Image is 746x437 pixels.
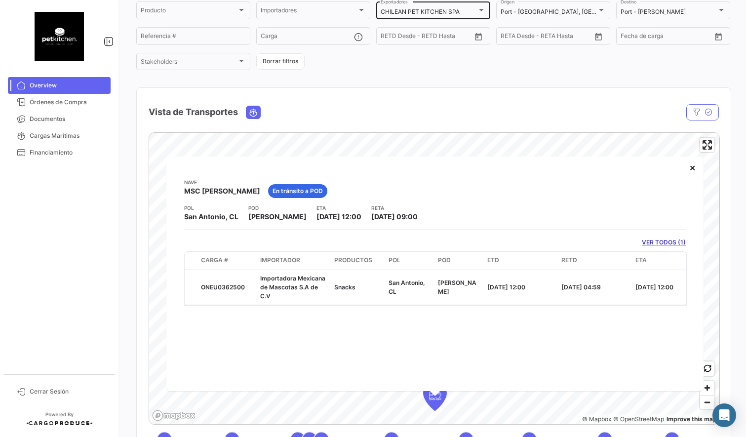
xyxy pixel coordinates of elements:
a: Documentos [8,111,111,127]
a: Cargas Marítimas [8,127,111,144]
button: Open calendar [711,29,726,44]
button: Zoom out [700,395,714,409]
datatable-header-cell: ETA [631,252,706,270]
datatable-header-cell: RETD [557,252,631,270]
a: Órdenes de Compra [8,94,111,111]
span: Carga # [201,256,228,265]
span: [DATE] 12:00 [487,283,525,291]
span: Cargas Marítimas [30,131,107,140]
span: Importadores [261,8,357,15]
span: [PERSON_NAME] [438,279,476,295]
span: Snacks [334,283,355,291]
input: Hasta [525,34,568,41]
span: [DATE] 12:00 [316,212,361,221]
span: POD [438,256,451,265]
span: San Antonio, CL [184,212,238,222]
app-card-info-title: POD [248,204,307,212]
mat-select-trigger: CHILEAN PET KITCHEN SPA [381,8,460,15]
button: Open calendar [591,29,606,44]
datatable-header-cell: POL [385,252,434,270]
span: Cerrar Sesión [30,387,107,396]
span: RETD [561,256,577,265]
input: Hasta [405,34,448,41]
span: [PERSON_NAME] [248,212,307,222]
span: POL [389,256,400,265]
a: OpenStreetMap [613,415,664,423]
span: [DATE] 12:00 [635,283,673,291]
datatable-header-cell: Importador [256,252,330,270]
span: Producto [141,8,237,15]
datatable-header-cell: POD [434,252,483,270]
input: Hasta [645,34,688,41]
span: Financiamiento [30,148,107,157]
a: Mapbox [582,415,611,423]
a: Mapbox logo [152,410,196,421]
button: Close popup [683,158,703,177]
app-card-info-title: Nave [184,178,260,186]
span: Port - [PERSON_NAME] [621,8,686,15]
div: ONEU0362500 [201,283,252,292]
img: 54c7ca15-ec7a-4ae1-9078-87519ee09adb.png [35,12,84,61]
span: Port - [GEOGRAPHIC_DATA], [GEOGRAPHIC_DATA] [501,8,642,15]
input: Desde [381,34,398,41]
span: Stakeholders [141,60,237,67]
a: Overview [8,77,111,94]
button: Enter fullscreen [700,138,714,152]
div: Abrir Intercom Messenger [712,403,736,427]
app-card-info-title: ETA [316,204,361,212]
span: Importador [260,256,300,265]
a: Financiamiento [8,144,111,161]
span: En tránsito a POD [273,187,323,196]
div: Map marker [423,381,447,411]
span: [DATE] 09:00 [371,212,418,221]
button: Borrar filtros [256,53,305,70]
span: San Antonio, CL [389,279,425,295]
a: VER TODOS (1) [642,238,686,247]
span: Productos [334,256,372,265]
a: Map feedback [667,415,717,423]
app-card-info-title: RETA [371,204,418,212]
datatable-header-cell: Carga # [197,252,256,270]
span: MSC [PERSON_NAME] [184,186,260,196]
span: Overview [30,81,107,90]
span: ETD [487,256,499,265]
h4: Vista de Transportes [149,105,238,119]
button: Zoom in [700,381,714,395]
button: Ocean [246,106,260,119]
input: Desde [501,34,518,41]
button: Open calendar [471,29,486,44]
span: Importadora Mexicana de Mascotas S.A de C.V [260,275,325,300]
datatable-header-cell: ETD [483,252,557,270]
span: [DATE] 04:59 [561,283,601,291]
app-card-info-title: POL [184,204,238,212]
datatable-header-cell: Productos [330,252,385,270]
span: Órdenes de Compra [30,98,107,107]
canvas: Map [149,133,720,425]
input: Desde [621,34,638,41]
span: ETA [635,256,647,265]
span: Documentos [30,115,107,123]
